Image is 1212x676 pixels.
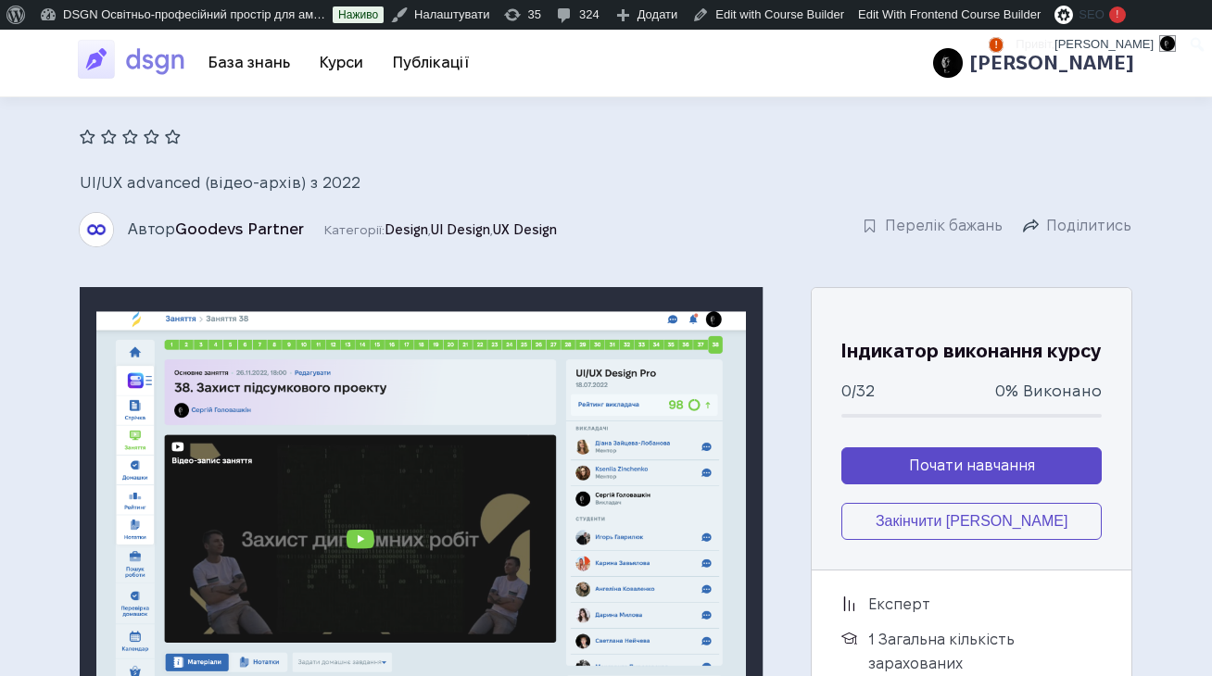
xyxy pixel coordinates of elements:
span: Експерт [868,593,930,617]
a: Почати навчання [841,447,1102,484]
img: Goodevs Partner [80,213,113,246]
a: Курси [305,47,378,78]
span: 1 Загальна кількість зарахованих [868,628,1102,675]
span: 0% Виконано [995,381,1102,403]
div: Категорії: , , [128,219,557,241]
a: Публікації [378,47,485,78]
span: UI/UX advanced (відео-архів) з 2022 [80,174,360,191]
a: Goodevs Partner [175,220,304,237]
button: Закінчити [PERSON_NAME] [841,503,1102,540]
span: SEO [1079,7,1104,21]
a: UX Design [493,222,557,237]
h3: Індикатор виконання курсу [841,336,1102,366]
a: [PERSON_NAME] [963,31,1134,94]
a: Design [385,222,428,237]
span: Автор [128,220,309,237]
span: 0/32 [841,381,875,403]
div: ! [1109,6,1126,23]
a: Наживо [333,6,384,23]
a: Поділитись [1022,215,1132,237]
a: Перелік бажань [862,215,1004,237]
a: UI Design [431,222,490,237]
h3: [PERSON_NAME] [970,51,1134,76]
span: [PERSON_NAME] [1054,37,1154,51]
img: DSGN Освітньо-професійний простір для амбітних [78,38,194,81]
a: Привіт, [1009,30,1183,59]
a: База знань [194,47,305,78]
span: ! [989,37,1003,53]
